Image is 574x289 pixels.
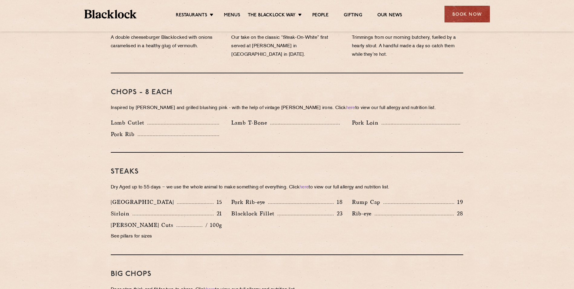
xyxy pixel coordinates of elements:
[352,209,375,218] p: Rib-eye
[111,34,222,51] p: A double cheeseburger Blacklocked with onions caramelised in a healthy glug of vermouth.
[334,210,343,218] p: 23
[352,198,383,206] p: Rump Cap
[202,221,222,229] p: / 100g
[454,210,463,218] p: 28
[312,12,329,19] a: People
[300,185,309,190] a: here
[111,118,147,127] p: Lamb Cutlet
[444,6,490,22] div: Book Now
[352,34,463,59] p: Trimmings from our morning butchery, fuelled by a hearty stout. A handful made a day so catch the...
[224,12,240,19] a: Menus
[111,198,177,206] p: [GEOGRAPHIC_DATA]
[231,118,270,127] p: Lamb T-Bone
[111,88,463,96] h3: Chops - 8 each
[111,270,463,278] h3: Big Chops
[334,198,343,206] p: 18
[231,209,277,218] p: Blacklock Fillet
[176,12,207,19] a: Restaurants
[346,106,355,110] a: here
[231,34,343,59] p: Our take on the classic “Steak-On-White” first served at [PERSON_NAME] in [GEOGRAPHIC_DATA] in [D...
[352,118,382,127] p: Pork Loin
[84,10,137,18] img: BL_Textured_Logo-footer-cropped.svg
[111,130,138,138] p: Pork Rib
[111,104,463,112] p: Inspired by [PERSON_NAME] and grilled blushing pink - with the help of vintage [PERSON_NAME] iron...
[248,12,296,19] a: The Blacklock Way
[111,209,133,218] p: Sirloin
[344,12,362,19] a: Gifting
[377,12,402,19] a: Our News
[231,198,268,206] p: Pork Rib-eye
[111,232,222,241] p: See pillars for sizes
[454,198,463,206] p: 19
[111,221,176,229] p: [PERSON_NAME] Cuts
[214,198,222,206] p: 15
[111,183,463,192] p: Dry Aged up to 55 days − we use the whole animal to make something of everything. Click to view o...
[214,210,222,218] p: 21
[111,168,463,176] h3: Steaks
